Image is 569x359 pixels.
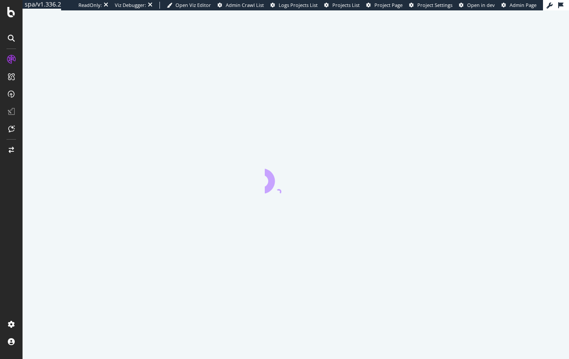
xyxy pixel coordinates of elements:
span: Open in dev [467,2,495,8]
span: Project Settings [417,2,452,8]
a: Admin Crawl List [218,2,264,9]
div: animation [265,162,327,193]
span: Admin Page [510,2,536,8]
div: ReadOnly: [78,2,102,9]
a: Open Viz Editor [167,2,211,9]
a: Admin Page [501,2,536,9]
a: Logs Projects List [270,2,318,9]
span: Admin Crawl List [226,2,264,8]
a: Projects List [324,2,360,9]
a: Project Settings [409,2,452,9]
a: Project Page [366,2,403,9]
span: Projects List [332,2,360,8]
a: Open in dev [459,2,495,9]
span: Logs Projects List [279,2,318,8]
div: Viz Debugger: [115,2,146,9]
span: Project Page [374,2,403,8]
span: Open Viz Editor [176,2,211,8]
